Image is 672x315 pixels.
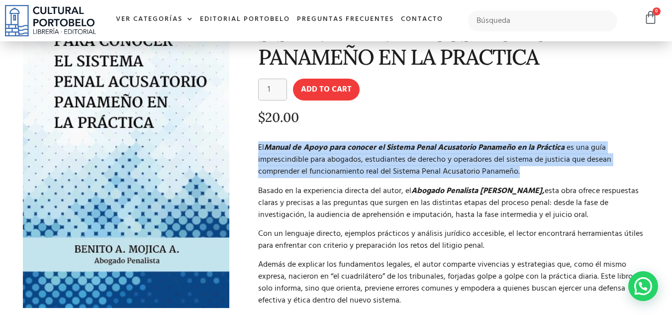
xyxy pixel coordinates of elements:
p: Con un lenguaje directo, ejemplos prácticos y análisis jurídico accesible, el lector encontrará h... [258,228,647,252]
bdi: 20.00 [258,109,299,125]
em: Abogado Penalista [PERSON_NAME], [411,185,545,198]
a: 0 [644,10,658,25]
button: Add to cart [293,79,360,101]
input: Product quantity [258,79,287,101]
p: Además de explicar los fundamentos legales, el autor comparte vivencias y estrategias que, como é... [258,259,647,307]
a: Contacto [397,9,447,30]
input: Búsqueda [468,10,618,31]
p: El es una guía imprescindible para abogados, estudiantes de derecho y operadores del sistema de j... [258,142,647,178]
a: Preguntas frecuentes [293,9,397,30]
em: Manual de Apoyo para conocer el Sistema Penal Acusatorio Panameño en la Práctica [264,141,565,154]
a: Ver Categorías [112,9,196,30]
span: 0 [653,7,661,15]
a: Editorial Portobelo [196,9,293,30]
span: $ [258,109,265,125]
p: Basado en la experiencia directa del autor, el esta obra ofrece respuestas claras y precisas a la... [258,185,647,221]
